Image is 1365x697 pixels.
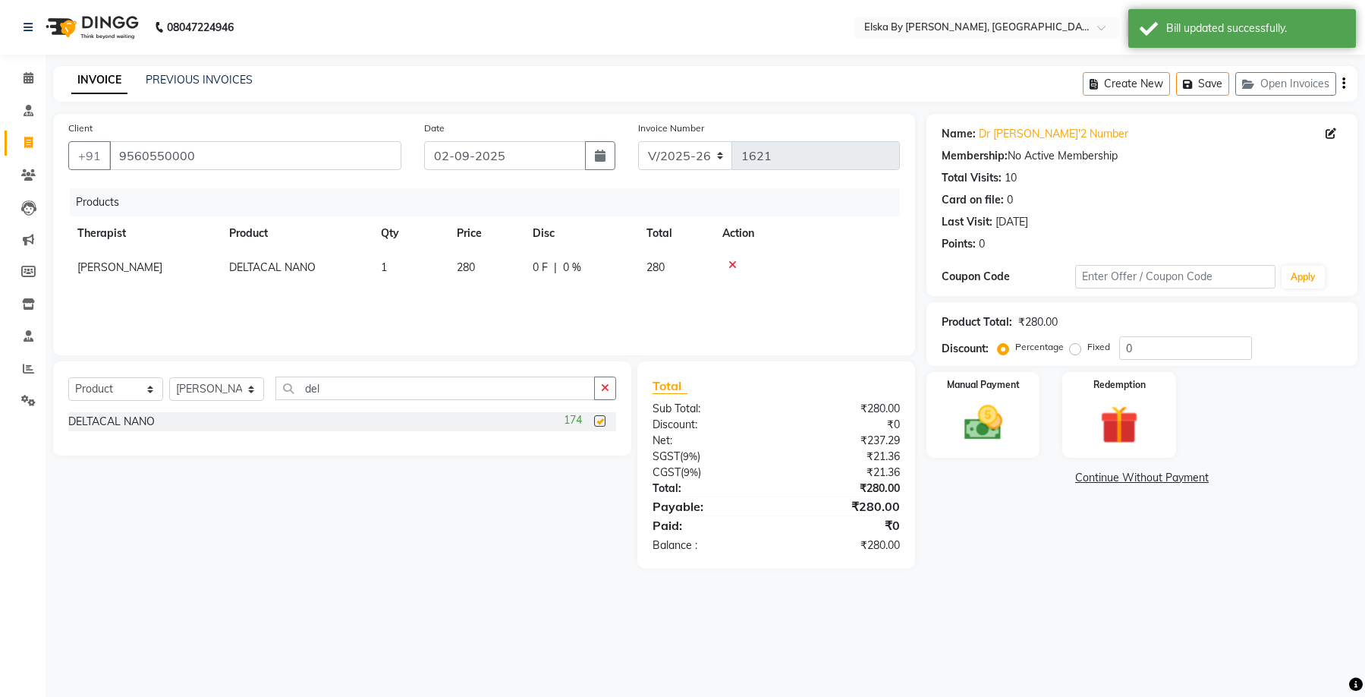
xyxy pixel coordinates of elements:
div: Paid: [641,516,776,535]
label: Redemption [1093,378,1146,392]
div: ₹237.29 [776,433,911,449]
div: ₹280.00 [776,401,911,417]
input: Enter Offer / Coupon Code [1075,265,1275,289]
span: 280 [646,260,665,274]
th: Product [220,216,372,251]
div: Net: [641,433,776,449]
a: PREVIOUS INVOICES [146,73,253,87]
div: Product Total: [942,314,1012,330]
div: DELTACAL NANO [68,414,155,430]
span: 0 % [563,260,581,276]
span: 280 [457,260,475,274]
div: ₹21.36 [776,465,911,481]
div: ( ) [641,465,776,481]
div: ₹21.36 [776,449,911,465]
span: [PERSON_NAME] [77,260,162,274]
a: INVOICE [71,67,127,94]
label: Manual Payment [947,378,1020,392]
div: Sub Total: [641,401,776,417]
div: Balance : [641,538,776,553]
label: Invoice Number [638,121,704,135]
span: CGST [653,465,681,479]
div: Points: [942,236,976,252]
th: Price [448,216,524,251]
div: ₹280.00 [776,538,911,553]
div: ₹280.00 [1018,314,1058,330]
th: Therapist [68,216,220,251]
div: Card on file: [942,192,1004,208]
div: Bill updated successfully. [1166,20,1345,36]
label: Fixed [1087,340,1110,354]
span: 9% [684,466,698,478]
div: Total: [641,481,776,497]
a: Continue Without Payment [929,470,1354,486]
span: 9% [683,450,697,462]
span: SGST [653,449,680,463]
span: 1 [381,260,387,274]
input: Search or Scan [275,377,595,400]
div: No Active Membership [942,148,1342,164]
button: Apply [1282,266,1325,289]
button: Open Invoices [1235,72,1336,96]
button: Save [1176,72,1229,96]
div: Coupon Code [942,269,1075,285]
button: +91 [68,141,111,170]
button: Create New [1083,72,1170,96]
th: Qty [372,216,448,251]
b: 08047224946 [167,6,234,49]
div: ( ) [641,449,776,465]
span: DELTACAL NANO [229,260,316,274]
div: Name: [942,126,976,142]
div: ₹0 [776,417,911,433]
div: Products [70,188,911,216]
div: ₹0 [776,516,911,535]
div: [DATE] [995,214,1028,230]
div: ₹280.00 [776,497,911,516]
label: Client [68,121,93,135]
th: Action [713,216,900,251]
div: 10 [1005,170,1017,186]
div: 0 [979,236,985,252]
span: Total [653,378,687,394]
img: _gift.svg [1088,401,1150,449]
input: Search by Name/Mobile/Email/Code [109,141,401,170]
th: Disc [524,216,637,251]
img: _cash.svg [952,401,1014,445]
span: 0 F [533,260,548,276]
div: Payable: [641,497,776,516]
a: Dr [PERSON_NAME]'2 Number [979,126,1128,142]
span: 174 [564,412,582,428]
div: Discount: [641,417,776,433]
th: Total [637,216,713,251]
div: Total Visits: [942,170,1002,186]
div: Discount: [942,341,989,357]
div: 0 [1007,192,1013,208]
img: logo [39,6,143,49]
div: Last Visit: [942,214,992,230]
div: ₹280.00 [776,481,911,497]
div: Membership: [942,148,1008,164]
label: Date [424,121,445,135]
label: Percentage [1015,340,1064,354]
span: | [554,260,557,276]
